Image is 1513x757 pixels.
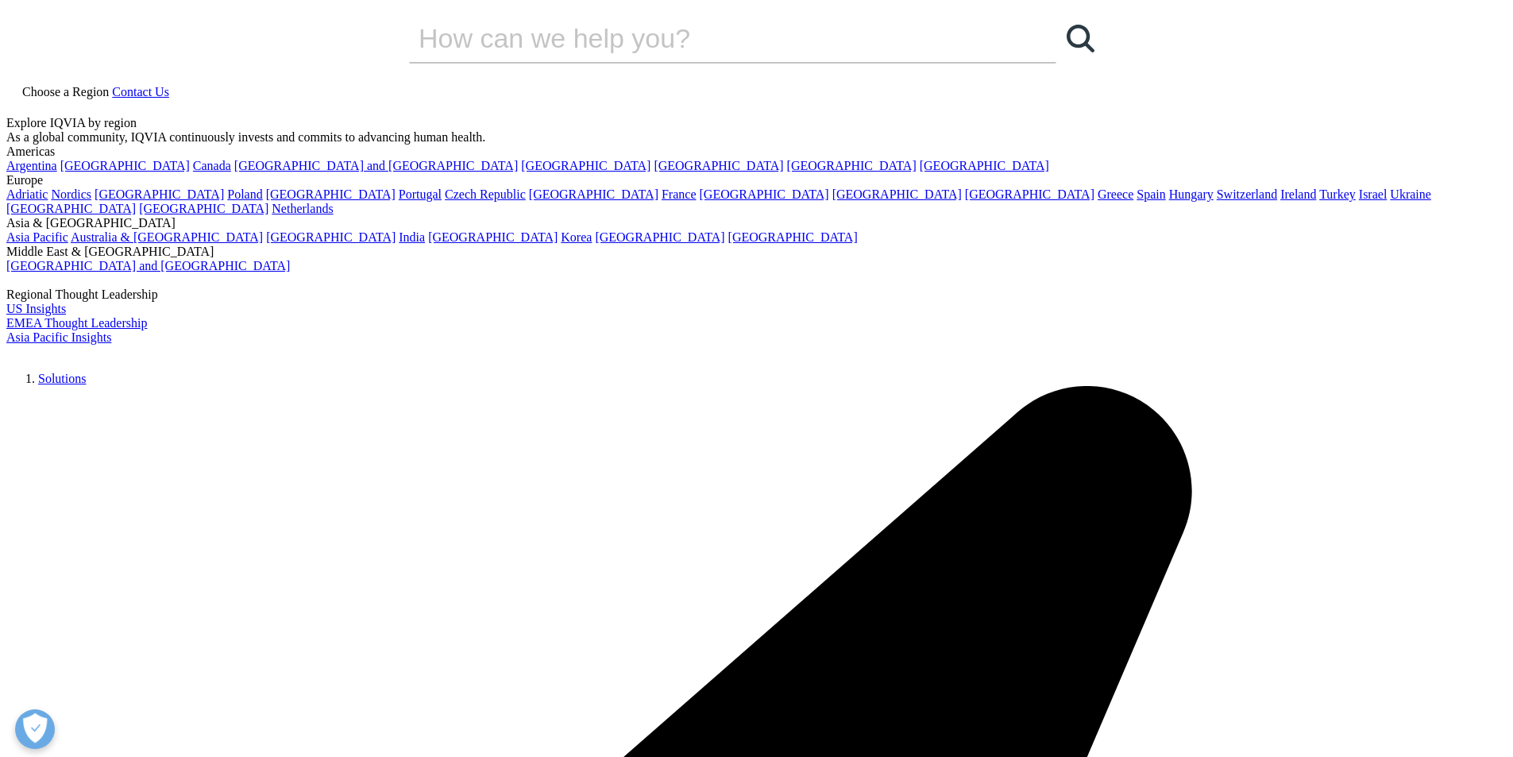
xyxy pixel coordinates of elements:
a: India [399,230,425,244]
a: [GEOGRAPHIC_DATA] [965,187,1094,201]
div: Regional Thought Leadership [6,288,1507,302]
a: [GEOGRAPHIC_DATA] [832,187,962,201]
div: Explore IQVIA by region [6,116,1507,130]
a: [GEOGRAPHIC_DATA] and [GEOGRAPHIC_DATA] [6,259,290,272]
a: Israel [1359,187,1388,201]
a: Korea [561,230,592,244]
a: US Insights [6,302,66,315]
a: Argentina [6,159,57,172]
a: Australia & [GEOGRAPHIC_DATA] [71,230,263,244]
a: Greece [1098,187,1133,201]
div: Middle East & [GEOGRAPHIC_DATA] [6,245,1507,259]
a: Asia Pacific Insights [6,330,111,344]
a: Ireland [1280,187,1316,201]
a: France [662,187,697,201]
a: Nordics [51,187,91,201]
a: [GEOGRAPHIC_DATA] [266,230,396,244]
a: Turkey [1319,187,1356,201]
button: Open Preferences [15,709,55,749]
a: Canada [193,159,231,172]
a: [GEOGRAPHIC_DATA] [654,159,783,172]
a: Poland [227,187,262,201]
div: Asia & [GEOGRAPHIC_DATA] [6,216,1507,230]
a: Asia Pacific [6,230,68,244]
span: Choose a Region [22,85,109,98]
a: [GEOGRAPHIC_DATA] [787,159,917,172]
a: EMEA Thought Leadership [6,316,147,330]
input: Search [409,14,1011,62]
a: [GEOGRAPHIC_DATA] [920,159,1049,172]
a: [GEOGRAPHIC_DATA] [521,159,650,172]
a: Netherlands [272,202,333,215]
a: [GEOGRAPHIC_DATA] [6,202,136,215]
a: Switzerland [1217,187,1277,201]
svg: Search [1067,25,1094,52]
div: Europe [6,173,1507,187]
a: [GEOGRAPHIC_DATA] [595,230,724,244]
a: Search [1056,14,1104,62]
a: Contact Us [112,85,169,98]
a: [GEOGRAPHIC_DATA] [529,187,658,201]
a: [GEOGRAPHIC_DATA] [95,187,224,201]
div: As a global community, IQVIA continuously invests and commits to advancing human health. [6,130,1507,145]
a: Spain [1137,187,1165,201]
a: [GEOGRAPHIC_DATA] [139,202,268,215]
a: [GEOGRAPHIC_DATA] [60,159,190,172]
a: [GEOGRAPHIC_DATA] [266,187,396,201]
a: [GEOGRAPHIC_DATA] [728,230,858,244]
a: [GEOGRAPHIC_DATA] and [GEOGRAPHIC_DATA] [234,159,518,172]
div: Americas [6,145,1507,159]
a: [GEOGRAPHIC_DATA] [700,187,829,201]
a: Adriatic [6,187,48,201]
a: Ukraine [1390,187,1431,201]
a: Czech Republic [445,187,526,201]
a: Hungary [1169,187,1214,201]
a: Portugal [399,187,442,201]
a: [GEOGRAPHIC_DATA] [428,230,558,244]
a: Solutions [38,372,86,385]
